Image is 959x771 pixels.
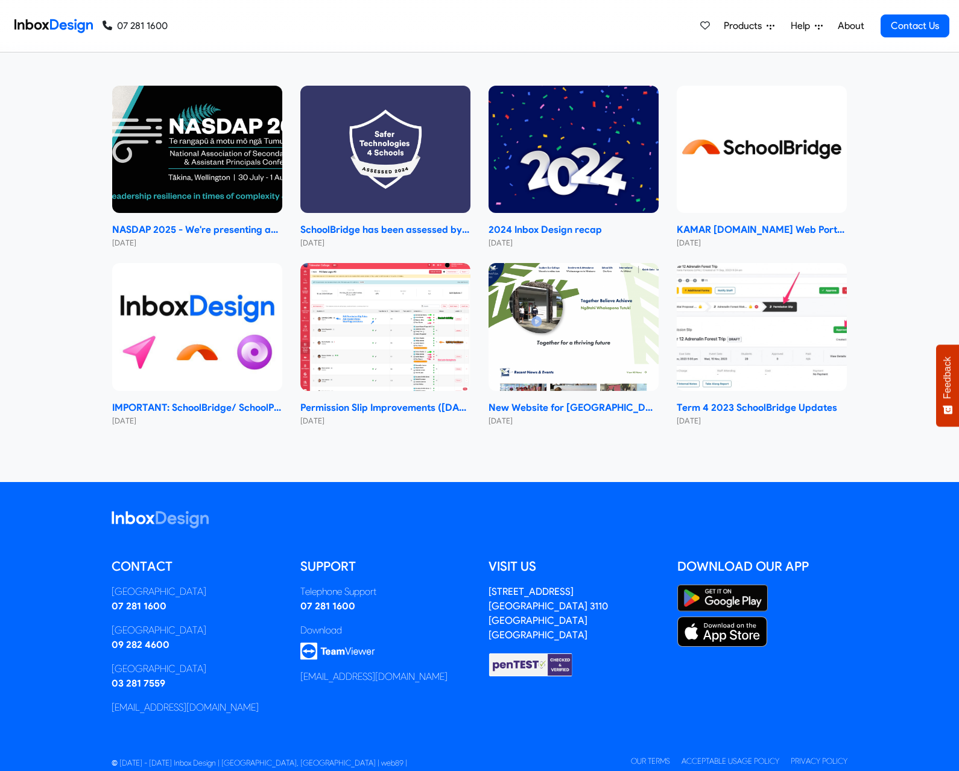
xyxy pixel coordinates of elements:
[724,19,767,33] span: Products
[112,600,166,612] a: 07 281 1600
[300,415,470,427] small: [DATE]
[112,86,282,249] a: NASDAP 2025 - We're presenting about SchoolPoint and SchoolBridge NASDAP 2025 - We're presenting ...
[112,758,407,767] span: © [DATE] - [DATE] Inbox Design | [GEOGRAPHIC_DATA], [GEOGRAPHIC_DATA] | web89 |
[300,86,470,214] img: SchoolBridge has been assessed by Safer Technologies 4 Schools (ST4S)
[677,585,768,612] img: Google Play Store
[489,263,659,427] a: New Website for Whangaparāoa College New Website for [GEOGRAPHIC_DATA] [DATE]
[300,642,375,660] img: logo_teamviewer.svg
[112,415,282,427] small: [DATE]
[489,86,659,249] a: 2024 Inbox Design recap 2024 Inbox Design recap [DATE]
[112,223,282,237] strong: NASDAP 2025 - We're presenting about SchoolPoint and SchoolBridge
[791,757,847,766] a: Privacy Policy
[300,671,448,682] a: [EMAIL_ADDRESS][DOMAIN_NAME]
[300,401,470,415] strong: Permission Slip Improvements ([DATE])
[489,401,659,415] strong: New Website for [GEOGRAPHIC_DATA]
[489,586,608,641] address: [STREET_ADDRESS] [GEOGRAPHIC_DATA] 3110 [GEOGRAPHIC_DATA] [GEOGRAPHIC_DATA]
[112,639,169,650] a: 09 282 4600
[677,223,847,237] strong: KAMAR [DOMAIN_NAME] Web Portal 2024 Changeover
[300,557,471,576] h5: Support
[112,557,282,576] h5: Contact
[677,263,847,391] img: Term 4 2023 SchoolBridge Updates
[631,757,670,766] a: Our Terms
[677,263,847,427] a: Term 4 2023 SchoolBridge Updates Term 4 2023 SchoolBridge Updates [DATE]
[112,662,282,676] div: [GEOGRAPHIC_DATA]
[112,585,282,599] div: [GEOGRAPHIC_DATA]
[489,415,659,427] small: [DATE]
[112,263,282,427] a: IMPORTANT: SchoolBridge/ SchoolPoint Data- Sharing Information- NEW 2024 IMPORTANT: SchoolBridge/...
[112,237,282,249] small: [DATE]
[112,511,209,528] img: logo_inboxdesign_white.svg
[677,86,847,214] img: KAMAR school.kiwi Web Portal 2024 Changeover
[300,86,470,249] a: SchoolBridge has been assessed by Safer Technologies 4 Schools (ST4S) SchoolBridge has been asses...
[300,600,355,612] a: 07 281 1600
[677,86,847,249] a: KAMAR school.kiwi Web Portal 2024 Changeover KAMAR [DOMAIN_NAME] Web Portal 2024 Changeover [DATE]
[300,585,471,599] div: Telephone Support
[112,677,165,689] a: 03 281 7559
[300,223,470,237] strong: SchoolBridge has been assessed by Safer Technologies 4 Schools (ST4S)
[489,223,659,237] strong: 2024 Inbox Design recap
[719,14,779,38] a: Products
[300,263,470,391] img: Permission Slip Improvements (June 2024)
[489,658,573,670] a: Checked & Verified by penTEST
[300,623,471,638] div: Download
[489,237,659,249] small: [DATE]
[489,652,573,677] img: Checked & Verified by penTEST
[677,237,847,249] small: [DATE]
[791,19,815,33] span: Help
[834,14,867,38] a: About
[112,401,282,415] strong: IMPORTANT: SchoolBridge/ SchoolPoint Data- Sharing Information- NEW 2024
[112,263,282,391] img: IMPORTANT: SchoolBridge/ SchoolPoint Data- Sharing Information- NEW 2024
[677,557,848,576] h5: Download our App
[881,14,949,37] a: Contact Us
[489,86,659,214] img: 2024 Inbox Design recap
[112,623,282,638] div: [GEOGRAPHIC_DATA]
[786,14,828,38] a: Help
[103,19,168,33] a: 07 281 1600
[936,344,959,427] button: Feedback - Show survey
[682,757,779,766] a: Acceptable Usage Policy
[300,263,470,427] a: Permission Slip Improvements (June 2024) Permission Slip Improvements ([DATE]) [DATE]
[677,617,768,647] img: Apple App Store
[677,401,847,415] strong: Term 4 2023 SchoolBridge Updates
[677,415,847,427] small: [DATE]
[300,237,470,249] small: [DATE]
[489,557,659,576] h5: Visit us
[489,586,608,641] a: [STREET_ADDRESS][GEOGRAPHIC_DATA] 3110[GEOGRAPHIC_DATA][GEOGRAPHIC_DATA]
[112,702,259,713] a: [EMAIL_ADDRESS][DOMAIN_NAME]
[489,263,659,391] img: New Website for Whangaparāoa College
[942,357,953,399] span: Feedback
[112,86,282,214] img: NASDAP 2025 - We're presenting about SchoolPoint and SchoolBridge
